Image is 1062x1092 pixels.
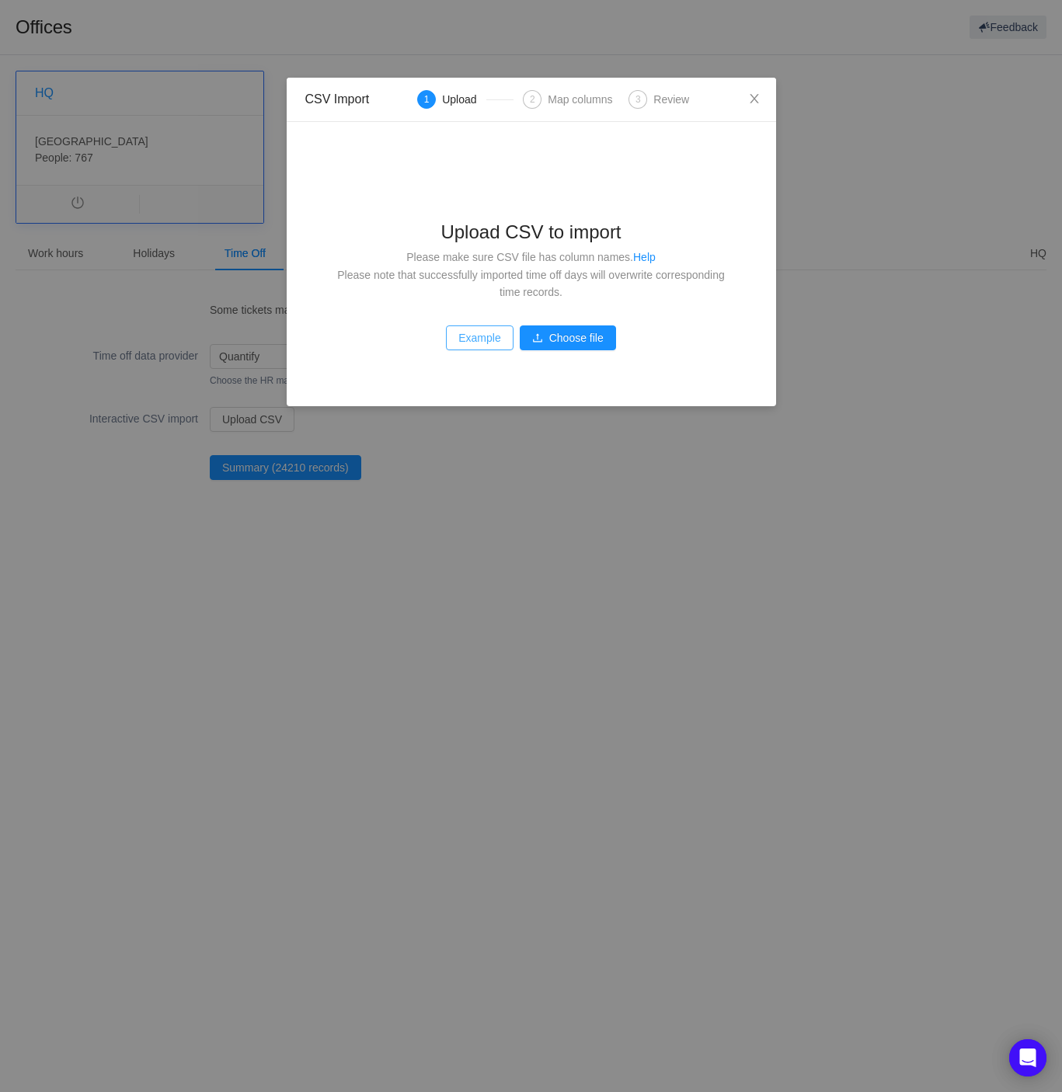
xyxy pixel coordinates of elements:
span: 2 [530,94,535,105]
button: Close [733,78,776,121]
div: Please make sure CSV file has column names. [330,249,733,301]
div: > [417,90,689,109]
div: CSV Import [305,90,690,109]
div: Please note that successfully imported time off days will overwrite corresponding time records. [330,266,733,301]
span: 1 [424,94,430,105]
div: Review [653,90,689,109]
div: Open Intercom Messenger [1009,1039,1046,1076]
div: Map columns [548,90,622,109]
a: Help [633,251,656,263]
button: icon: uploadChoose file [520,325,616,350]
span: icon: uploadChoose file [520,332,616,344]
div: Upload [442,90,486,109]
button: Example [446,325,513,350]
i: icon: close [748,92,761,105]
span: 3 [635,94,641,105]
div: Upload CSV to import [330,215,733,249]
